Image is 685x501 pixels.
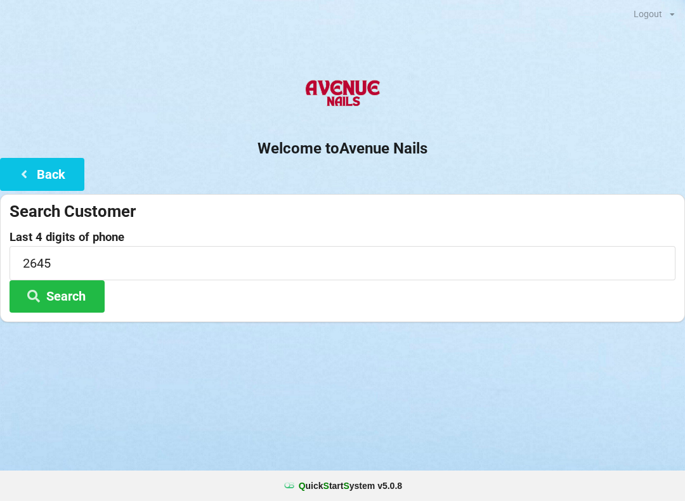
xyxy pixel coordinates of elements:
input: 0000 [10,246,675,280]
button: Search [10,280,105,313]
div: Search Customer [10,201,675,222]
span: S [343,481,349,491]
label: Last 4 digits of phone [10,231,675,244]
img: favicon.ico [283,479,296,492]
img: AvenueNails-Logo.png [300,69,384,120]
span: Q [299,481,306,491]
b: uick tart ystem v 5.0.8 [299,479,402,492]
div: Logout [634,10,662,18]
span: S [323,481,329,491]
